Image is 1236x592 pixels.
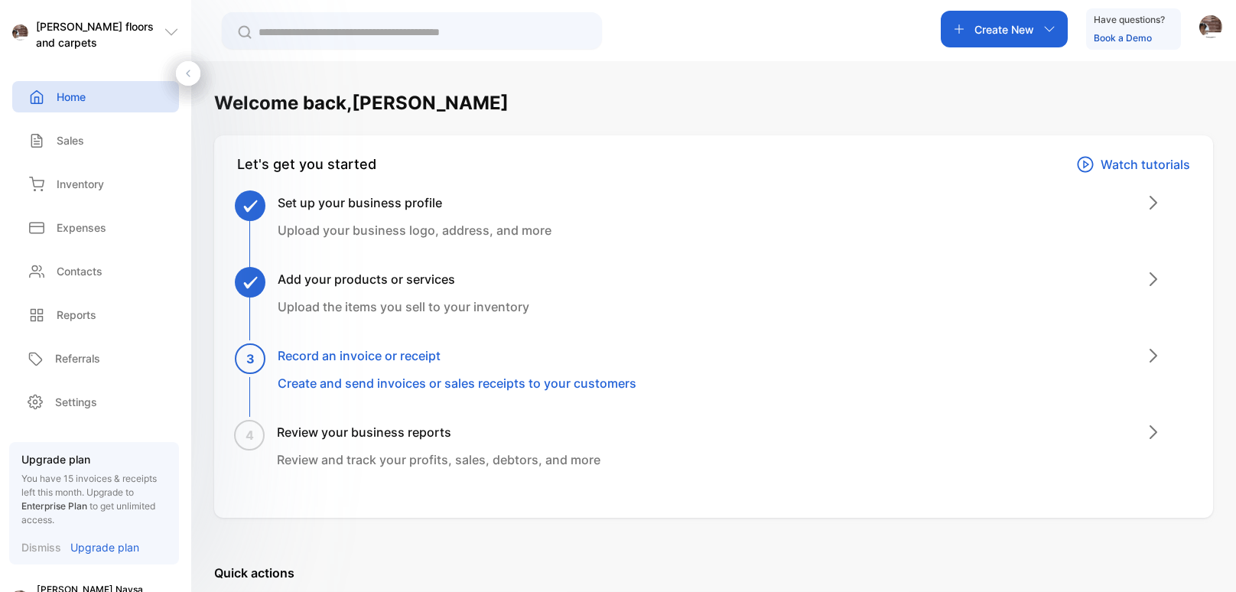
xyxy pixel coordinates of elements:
[278,270,529,288] h3: Add your products or services
[21,486,155,525] span: Upgrade to to get unlimited access.
[214,89,509,117] h1: Welcome back, [PERSON_NAME]
[21,472,167,527] p: You have 15 invoices & receipts left this month.
[1199,15,1222,38] img: avatar
[1076,154,1190,175] a: Watch tutorials
[57,263,102,279] p: Contacts
[57,89,86,105] p: Home
[278,298,529,316] p: Upload the items you sell to your inventory
[57,307,96,323] p: Reports
[237,154,376,175] div: Let's get you started
[21,500,87,512] span: Enterprise Plan
[941,11,1068,47] button: Create New
[277,423,600,441] h3: Review your business reports
[246,350,255,368] span: 3
[57,132,84,148] p: Sales
[277,451,600,469] p: Review and track your profits, sales, debtors, and more
[1199,11,1222,47] button: avatar
[278,346,636,365] h3: Record an invoice or receipt
[55,350,100,366] p: Referrals
[61,539,139,555] a: Upgrade plan
[1094,12,1165,28] p: Have questions?
[57,220,106,236] p: Expenses
[70,539,139,555] p: Upgrade plan
[214,564,1213,582] p: Quick actions
[1101,155,1190,174] p: Watch tutorials
[278,221,551,239] p: Upload your business logo, address, and more
[12,24,28,41] img: logo
[21,451,167,467] p: Upgrade plan
[36,18,164,50] p: [PERSON_NAME] floors and carpets
[278,374,636,392] p: Create and send invoices or sales receipts to your customers
[21,539,61,555] p: Dismiss
[55,394,97,410] p: Settings
[57,176,104,192] p: Inventory
[246,426,254,444] span: 4
[1094,32,1152,44] a: Book a Demo
[974,21,1034,37] p: Create New
[278,194,551,212] h3: Set up your business profile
